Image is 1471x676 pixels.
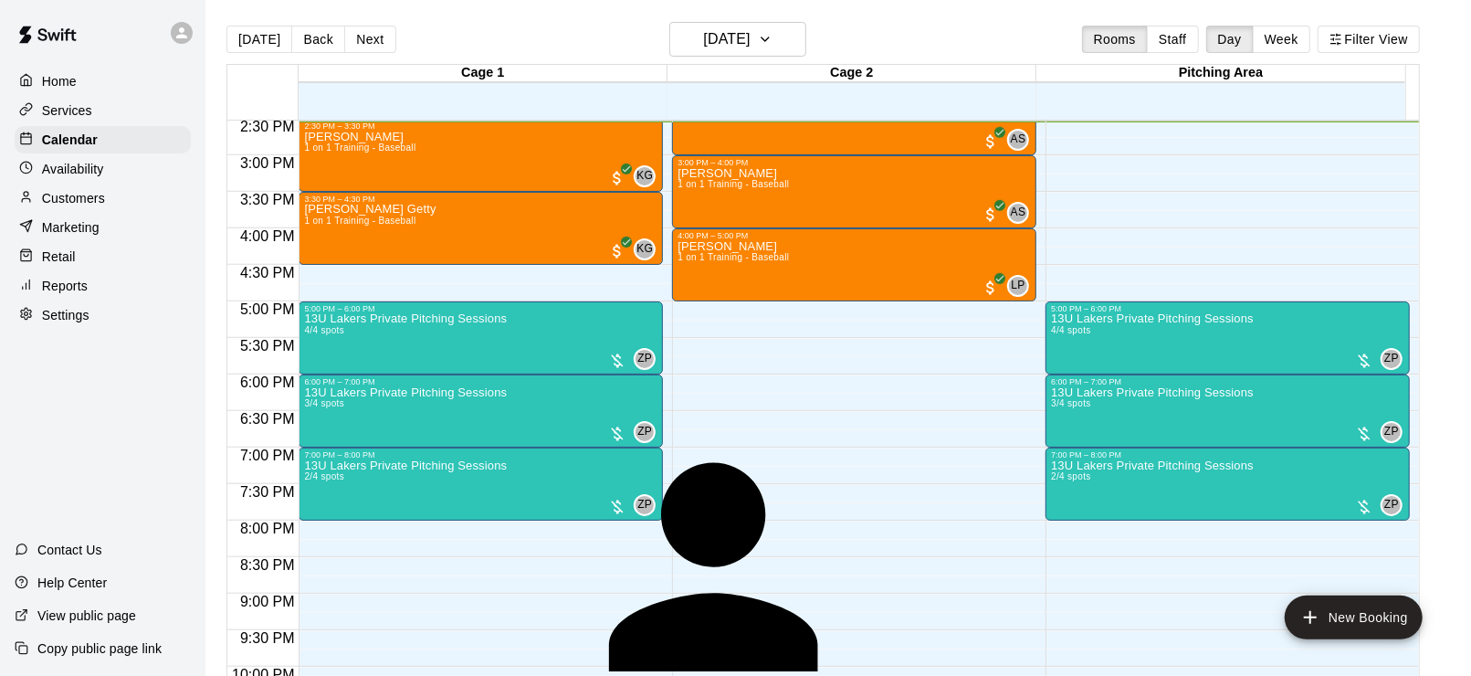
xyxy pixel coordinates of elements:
span: KG [636,240,653,259]
span: KG [636,167,653,185]
p: Contact Us [37,541,102,559]
div: Kanaan Gale [634,238,656,260]
p: Availability [42,160,104,178]
span: 8:30 PM [236,557,299,573]
button: Day [1206,26,1254,53]
span: Kanaan Gale [641,238,656,260]
div: Kanaan Gale [634,165,656,187]
span: 1 on 1 Training - Baseball [678,179,789,189]
span: ZP [637,350,652,368]
button: Back [291,26,345,53]
div: Pitching Area [1036,65,1405,82]
span: 1 on 1 Training - Baseball [304,216,415,226]
button: Staff [1147,26,1199,53]
button: Next [344,26,395,53]
p: Services [42,101,92,120]
div: Zach Penner [1381,348,1403,370]
p: Reports [42,277,88,295]
span: Andrew Sleiman [1014,202,1029,224]
span: 3/4 spots filled [304,398,344,408]
span: 4:30 PM [236,265,299,280]
span: 4/4 spots filled [1051,325,1091,335]
h6: [DATE] [704,26,751,52]
span: 4:00 PM [236,228,299,244]
span: 1 on 1 Training - Baseball [678,252,789,262]
div: Lucas Penner [1007,275,1029,297]
div: 7:00 PM – 8:00 PM [304,450,657,459]
div: 5:00 PM – 6:00 PM: 13U Lakers Private Pitching Sessions [299,301,663,375]
span: ZP [1384,423,1399,441]
span: All customers have paid [608,169,626,187]
span: 6:00 PM [236,375,299,390]
span: 2/4 spots filled [1051,471,1091,481]
button: Week [1253,26,1310,53]
p: Copy public page link [37,639,162,658]
span: 5:30 PM [236,338,299,354]
div: 7:00 PM – 8:00 PM [1051,450,1404,459]
span: 1 on 1 Training - Baseball [304,143,415,153]
div: 3:30 PM – 4:30 PM: Tate Getty [299,192,663,265]
span: Zach Penner [1388,494,1403,516]
div: Cage 2 [667,65,1036,82]
div: Cage 1 [299,65,667,82]
span: 3/4 spots filled [1051,398,1091,408]
div: 7:00 PM – 8:00 PM: 13U Lakers Private Pitching Sessions [1045,448,1410,521]
div: Zach Penner [1381,421,1403,443]
div: 4:00 PM – 5:00 PM: Owen Lane [672,228,1036,301]
span: 6:30 PM [236,411,299,427]
span: All customers have paid [608,242,626,260]
div: 2:30 PM – 3:30 PM [304,121,657,131]
span: 3:00 PM [236,155,299,171]
span: 3:30 PM [236,192,299,207]
span: All customers have paid [982,132,1000,151]
div: 6:00 PM – 7:00 PM [304,377,657,386]
div: Zach Penner [634,348,656,370]
span: 8:00 PM [236,521,299,536]
button: Rooms [1082,26,1148,53]
div: 6:00 PM – 7:00 PM: 13U Lakers Private Pitching Sessions [299,375,663,448]
div: 7:00 PM – 8:00 PM: 13U Lakers Private Pitching Sessions [299,448,663,521]
div: 6:00 PM – 7:00 PM: 13U Lakers Private Pitching Sessions [1045,375,1410,448]
span: LP [1011,277,1024,295]
div: Zach Penner [1381,494,1403,516]
button: add [1285,596,1423,639]
span: 9:00 PM [236,594,299,609]
span: 7:30 PM [236,484,299,500]
div: 6:00 PM – 7:00 PM [1051,377,1404,386]
span: 5:00 PM [236,301,299,317]
div: 5:00 PM – 6:00 PM [304,304,657,313]
p: Marketing [42,218,100,237]
p: Customers [42,189,105,207]
p: Help Center [37,574,107,592]
p: Settings [42,306,89,324]
span: AS [1011,131,1026,149]
span: 4/4 spots filled [304,325,344,335]
p: Retail [42,248,76,266]
span: AS [1011,204,1026,222]
span: 2/4 spots filled [304,471,344,481]
div: Andrew Sleiman [1007,129,1029,151]
span: ZP [1384,350,1399,368]
span: 2:30 PM [236,119,299,134]
span: ZP [1384,496,1399,514]
span: Zach Penner [641,348,656,370]
span: Kanaan Gale [641,165,656,187]
div: 5:00 PM – 6:00 PM: 13U Lakers Private Pitching Sessions [1045,301,1410,375]
button: Filter View [1318,26,1420,53]
p: View public page [37,607,136,625]
p: Home [42,72,77,90]
div: 3:30 PM – 4:30 PM [304,195,657,204]
span: Zach Penner [1388,348,1403,370]
div: 3:00 PM – 4:00 PM: Callum Markham [672,155,1036,228]
p: Calendar [42,131,98,149]
span: Lucas Penner [1014,275,1029,297]
div: 4:00 PM – 5:00 PM [678,231,1031,240]
span: All customers have paid [982,279,1000,297]
span: 9:30 PM [236,630,299,646]
button: [DATE] [226,26,292,53]
div: Andrew Sleiman [1007,202,1029,224]
div: 2:30 PM – 3:30 PM: Rory Mills [299,119,663,192]
span: Zach Penner [1388,421,1403,443]
span: 7:00 PM [236,448,299,463]
span: Andrew Sleiman [1014,129,1029,151]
